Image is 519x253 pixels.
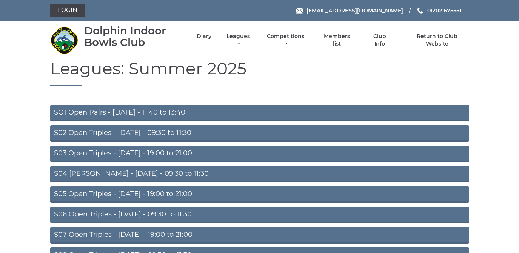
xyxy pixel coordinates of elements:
[368,33,392,48] a: Club Info
[416,6,461,15] a: Phone us 01202 675551
[50,105,469,121] a: SO1 Open Pairs - [DATE] - 11:40 to 13:40
[50,186,469,203] a: S05 Open Triples - [DATE] - 19:00 to 21:00
[225,33,252,48] a: Leagues
[50,146,469,162] a: S03 Open Triples - [DATE] - 19:00 to 21:00
[197,33,211,40] a: Diary
[306,7,403,14] span: [EMAIL_ADDRESS][DOMAIN_NAME]
[417,8,423,14] img: Phone us
[296,6,403,15] a: Email [EMAIL_ADDRESS][DOMAIN_NAME]
[405,33,469,48] a: Return to Club Website
[50,227,469,244] a: S07 Open Triples - [DATE] - 19:00 to 21:00
[50,207,469,223] a: S06 Open Triples - [DATE] - 09:30 to 11:30
[265,33,306,48] a: Competitions
[50,166,469,182] a: S04 [PERSON_NAME] - [DATE] - 09:30 to 11:30
[50,125,469,142] a: S02 Open Triples - [DATE] - 09:30 to 11:30
[319,33,354,48] a: Members list
[50,4,85,17] a: Login
[427,7,461,14] span: 01202 675551
[296,8,303,14] img: Email
[50,59,469,86] h1: Leagues: Summer 2025
[84,25,183,48] div: Dolphin Indoor Bowls Club
[50,26,79,54] img: Dolphin Indoor Bowls Club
